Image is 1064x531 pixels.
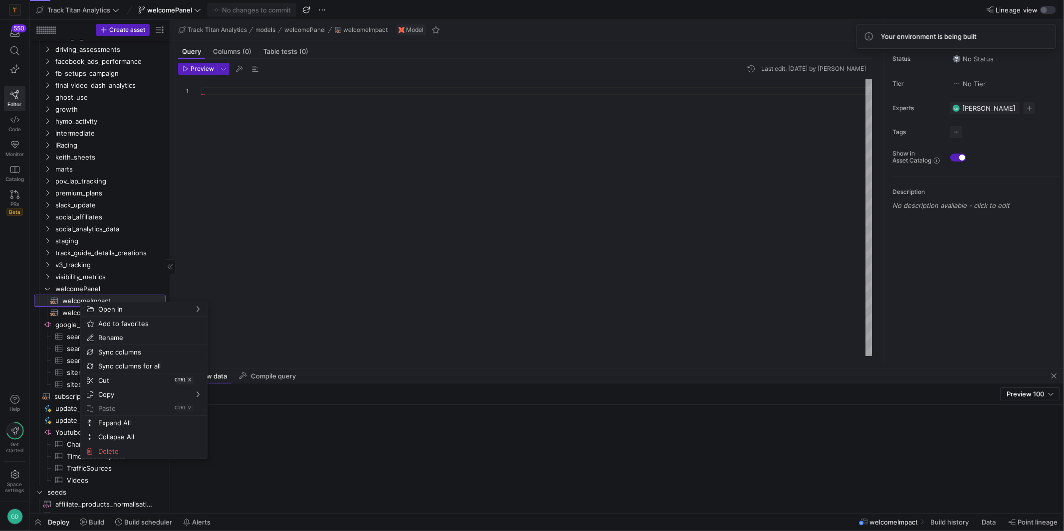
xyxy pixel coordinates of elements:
a: TrafficSources​​​​​​​​​ [34,462,166,474]
span: welcomeImpact [870,518,918,526]
div: Press SPACE to select this row. [34,55,166,67]
span: Delete [94,444,177,458]
button: No tierNo Tier [950,77,988,90]
span: Track Titan Analytics [47,6,110,14]
span: ghost_use [55,92,164,103]
span: track_guide_details_creations [55,247,164,259]
button: Track Titan Analytics [34,3,122,16]
div: Press SPACE to select this row. [34,187,166,199]
span: V [188,405,191,411]
span: final_video_dash_analytics [55,80,164,91]
span: Beta [6,208,23,216]
span: slack_update [55,199,164,211]
div: Press SPACE to select this row. [34,79,166,91]
a: update_mailchimp_google_sheet​​​​​ [34,402,166,414]
div: Press SPACE to select this row. [34,510,166,522]
a: affiliate_products_normalisation​​​​​​ [34,498,166,510]
span: Sync columns [94,345,177,359]
button: models [253,24,278,36]
p: No description available - click to edit [892,201,1060,209]
span: Space settings [5,481,24,493]
span: pov_lap_tracking [55,176,164,187]
span: Sync columns for all [94,359,177,373]
div: Press SPACE to select this row. [34,163,166,175]
span: facebook_ads_performance [55,56,164,67]
a: search_analytics_by_device​​​​​​​​​ [34,354,166,366]
button: No statusNo Status [950,52,996,65]
div: Press SPACE to select this row. [34,450,166,462]
span: Build [89,518,104,526]
a: Youtube_Analytics2​​​​​​​​ [34,426,166,438]
span: Cut [94,373,177,387]
button: Build scheduler [111,514,177,531]
a: Monitor [4,136,25,161]
span: Catalog [5,176,24,182]
div: Press SPACE to select this row. [34,235,166,247]
div: Press SPACE to select this row. [34,139,166,151]
button: Alerts [179,514,215,531]
span: Add to favorites [94,317,177,331]
div: Press SPACE to select this row. [34,103,166,115]
div: Press SPACE to select this row. [34,486,166,498]
span: Alerts [192,518,211,526]
span: seeds [47,487,164,498]
span: Compile query [251,373,296,379]
div: Press SPACE to select this row. [34,343,166,354]
span: welcomePanel [55,283,164,295]
div: GD [7,509,23,525]
span: No Status [953,55,994,63]
button: Data [977,514,1002,531]
button: GD [4,506,25,527]
span: subscriptions_with_uuid​​​​​​​​​​ [54,391,154,402]
button: Create asset [96,24,150,36]
button: Track Titan Analytics [176,24,249,36]
button: welcomePanel [282,24,328,36]
button: welcomePanel [136,3,204,16]
span: Query [182,48,201,55]
span: visibility_metrics [55,271,164,283]
span: Open In [94,302,177,316]
span: Your environment is being built [881,32,977,40]
span: marts [55,164,164,175]
div: Press SPACE to select this row. [34,91,166,103]
span: TimeBasedReports​​​​​​​​​ [67,451,154,462]
div: Press SPACE to select this row. [34,474,166,486]
div: Press SPACE to select this row. [34,354,166,366]
div: Press SPACE to select this row. [34,283,166,295]
span: iRacing [55,140,164,151]
div: 550 [11,24,26,32]
span: Build history [930,518,969,526]
span: Youtube_Analytics2​​​​​​​​ [55,427,164,438]
div: Press SPACE to select this row. [34,175,166,187]
span: social_affiliates [55,211,164,223]
button: Build [75,514,109,531]
a: https://storage.googleapis.com/y42-prod-data-exchange/images/M4PIZmlr0LOyhR8acEy9Mp195vnbki1rrADR... [4,1,25,18]
span: affiliate_products_normalisation​​​​​​ [55,499,154,510]
span: Videos​​​​​​​​​ [67,475,154,486]
span: Table tests [263,48,308,55]
span: sites​​​​​​​​​ [67,379,154,390]
span: Expand All [94,416,177,430]
a: subscriptions_with_uuid​​​​​​​​​​ [34,390,166,402]
div: Press SPACE to select this row. [34,414,166,426]
button: Preview [178,63,217,75]
span: driver_assessment_imgix​​​​​​ [55,511,154,522]
span: search_analytics_by_device​​​​​​​​​ [67,355,154,366]
a: Spacesettings [4,466,25,498]
span: TrafficSources​​​​​​​​​ [67,463,154,474]
span: update_mailchimp_google_sheet​​​​​ [55,403,154,414]
span: Tier [892,80,942,87]
span: welcomePanel​​​​​​​​​​ [62,307,154,319]
span: Help [8,406,21,412]
button: Getstarted [4,418,25,457]
span: (0) [242,48,251,55]
span: Rename [94,331,177,345]
div: Press SPACE to select this row. [34,151,166,163]
div: Press SPACE to select this row. [34,331,166,343]
span: (0) [299,48,308,55]
span: growth [55,104,164,115]
img: No tier [953,80,961,88]
div: Press SPACE to select this row. [34,223,166,235]
span: staging [55,235,164,247]
span: Columns [213,48,251,55]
